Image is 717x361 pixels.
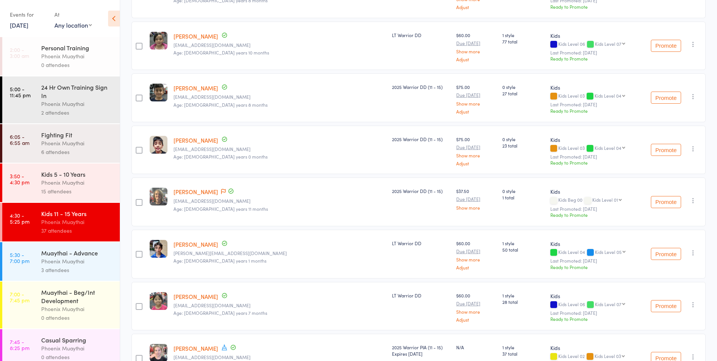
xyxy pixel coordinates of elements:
[41,108,113,117] div: 2 attendees
[41,148,113,156] div: 6 attendees
[10,8,47,21] div: Events for
[392,32,451,38] div: LT Warrior DD
[150,188,167,205] img: image1758005976.png
[41,131,113,139] div: Fighting Fit
[2,124,120,163] a: 6:05 -6:55 amFighting FitPhoenix Muaythai6 attendees
[150,240,167,258] img: image1722834987.png
[10,173,29,185] time: 3:50 - 4:30 pm
[2,282,120,328] a: 7:00 -7:45 pmMuaythai - Beg/Int DevelopmentPhoenix Muaythai0 attendees
[550,50,637,55] small: Last Promoted: [DATE]
[173,42,386,48] small: nathailar.pound@gmail.com
[456,101,496,106] a: Show more
[550,344,637,352] div: Kids
[173,32,218,40] a: [PERSON_NAME]
[502,292,544,299] span: 1 style
[550,316,637,322] div: Ready to Promote
[595,145,621,150] div: Kids Level 04
[456,309,496,314] a: Show more
[41,288,113,305] div: Muaythai - Beg/Int Development
[2,163,120,202] a: 3:50 -4:30 pmKids 5 - 10 YearsPhoenix Muaythai15 attendees
[173,240,218,248] a: [PERSON_NAME]
[456,188,496,210] div: $37.50
[173,355,386,360] small: milan.pavkovic@gmail.com
[651,300,681,312] button: Promote
[173,84,218,92] a: [PERSON_NAME]
[10,47,29,59] time: 2:00 - 3:00 am
[41,100,113,108] div: Phoenix Muaythai
[550,310,637,316] small: Last Promoted: [DATE]
[10,134,29,146] time: 6:05 - 6:55 am
[502,32,544,38] span: 1 style
[173,136,218,144] a: [PERSON_NAME]
[456,49,496,54] a: Show more
[173,310,267,316] span: Age: [DEMOGRAPHIC_DATA] years 7 months
[550,102,637,107] small: Last Promoted: [DATE]
[550,240,637,247] div: Kids
[502,90,544,96] span: 27 total
[651,40,681,52] button: Promote
[456,161,496,166] a: Adjust
[41,344,113,353] div: Phoenix Muaythai
[150,32,167,50] img: image1722659292.png
[173,303,386,308] small: laumei220@hotmail.com
[41,52,113,61] div: Phoenix Muaythai
[41,209,113,218] div: Kids 11 - 15 Years
[595,353,621,358] div: Kids Level 03
[550,145,637,152] div: Kids Level 03
[550,41,637,48] div: Kids Level 06
[41,83,113,100] div: 24 Hr Own Training Sign In
[502,188,544,194] span: 0 style
[41,266,113,274] div: 3 attendees
[173,101,268,108] span: Age: [DEMOGRAPHIC_DATA] years 8 months
[392,240,451,246] div: LT Warrior DD
[41,218,113,226] div: Phoenix Muaythai
[550,55,637,62] div: Ready to Promote
[456,196,496,202] small: Due [DATE]
[10,21,28,29] a: [DATE]
[550,264,637,270] div: Ready to Promote
[41,257,113,266] div: Phoenix Muaythai
[651,196,681,208] button: Promote
[173,146,386,152] small: drfarooqsaeed@gmail.com
[550,3,637,10] div: Ready to Promote
[10,291,29,303] time: 7:00 - 7:45 pm
[456,145,496,150] small: Due [DATE]
[595,302,621,307] div: Kids Level 07
[173,94,386,100] small: drfarooqsaeed@gmail.com
[173,293,218,300] a: [PERSON_NAME]
[502,350,544,357] span: 37 total
[173,205,268,212] span: Age: [DEMOGRAPHIC_DATA] years 11 months
[41,305,113,313] div: Phoenix Muaythai
[41,61,113,69] div: 0 attendees
[550,292,637,300] div: Kids
[10,252,29,264] time: 5:30 - 7:00 pm
[550,93,637,100] div: Kids Level 03
[2,37,120,76] a: 2:00 -3:00 amPersonal TrainingPhoenix Muaythai0 attendees
[2,203,120,241] a: 4:30 -5:25 pmKids 11 - 15 YearsPhoenix Muaythai37 attendees
[456,205,496,210] a: Show more
[392,344,451,357] div: 2025 Warrior PIA (11 - 15)
[456,84,496,114] div: $75.00
[592,197,618,202] div: Kids Level 01
[550,249,637,256] div: Kids Level 04
[550,107,637,114] div: Ready to Promote
[550,353,637,360] div: Kids Level 02
[651,92,681,104] button: Promote
[502,194,544,201] span: 1 total
[456,40,496,46] small: Due [DATE]
[41,44,113,52] div: Personal Training
[10,86,31,98] time: 5:00 - 11:45 pm
[2,76,120,123] a: 5:00 -11:45 pm24 Hr Own Training Sign InPhoenix Muaythai2 attendees
[456,92,496,98] small: Due [DATE]
[41,187,113,196] div: 15 attendees
[456,317,496,322] a: Adjust
[456,109,496,114] a: Adjust
[41,226,113,235] div: 37 attendees
[502,299,544,305] span: 28 total
[502,84,544,90] span: 0 style
[502,246,544,253] span: 50 total
[150,84,167,101] img: image1753158864.png
[502,344,544,350] span: 1 style
[651,248,681,260] button: Promote
[502,38,544,45] span: 77 total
